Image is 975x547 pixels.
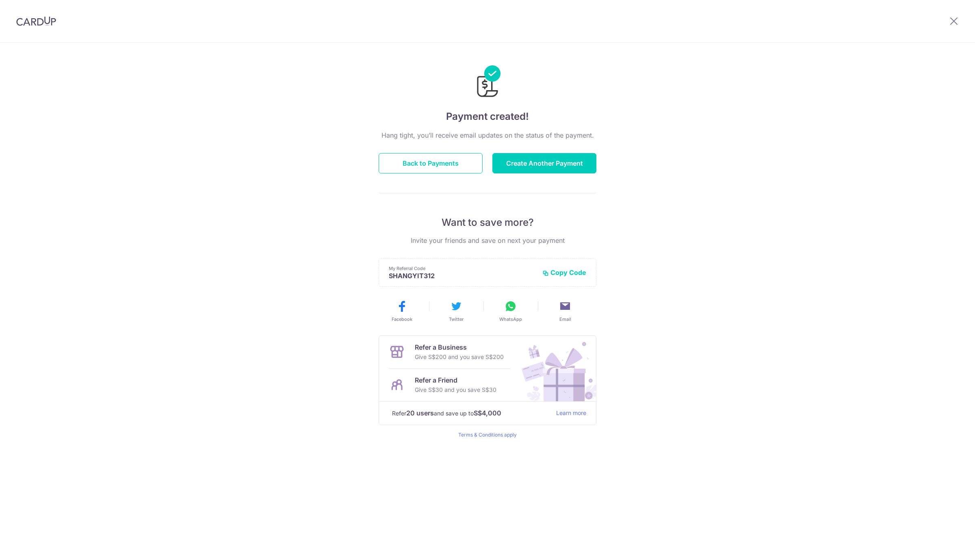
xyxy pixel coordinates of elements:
button: Email [541,300,589,322]
span: WhatsApp [499,316,522,322]
iframe: Opens a widget where you can find more information [923,523,967,543]
p: Want to save more? [379,216,596,229]
p: Hang tight, you’ll receive email updates on the status of the payment. [379,130,596,140]
button: Twitter [432,300,480,322]
p: Refer and save up to [392,408,550,418]
h4: Payment created! [379,109,596,124]
button: WhatsApp [487,300,535,322]
p: Refer a Friend [415,375,496,385]
strong: S$4,000 [474,408,501,418]
button: Back to Payments [379,153,483,173]
a: Terms & Conditions apply [458,432,517,438]
strong: 20 users [406,408,434,418]
p: Refer a Business [415,342,504,352]
p: SHANGYIT312 [389,272,536,280]
button: Facebook [378,300,426,322]
p: Give S$200 and you save S$200 [415,352,504,362]
img: Payments [474,65,500,99]
img: Refer [514,336,596,401]
img: CardUp [16,16,56,26]
button: Create Another Payment [492,153,596,173]
span: Twitter [449,316,464,322]
p: Give S$30 and you save S$30 [415,385,496,395]
p: Invite your friends and save on next your payment [379,236,596,245]
span: Email [559,316,571,322]
a: Learn more [556,408,586,418]
span: Facebook [392,316,412,322]
p: My Referral Code [389,265,536,272]
button: Copy Code [542,268,586,277]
